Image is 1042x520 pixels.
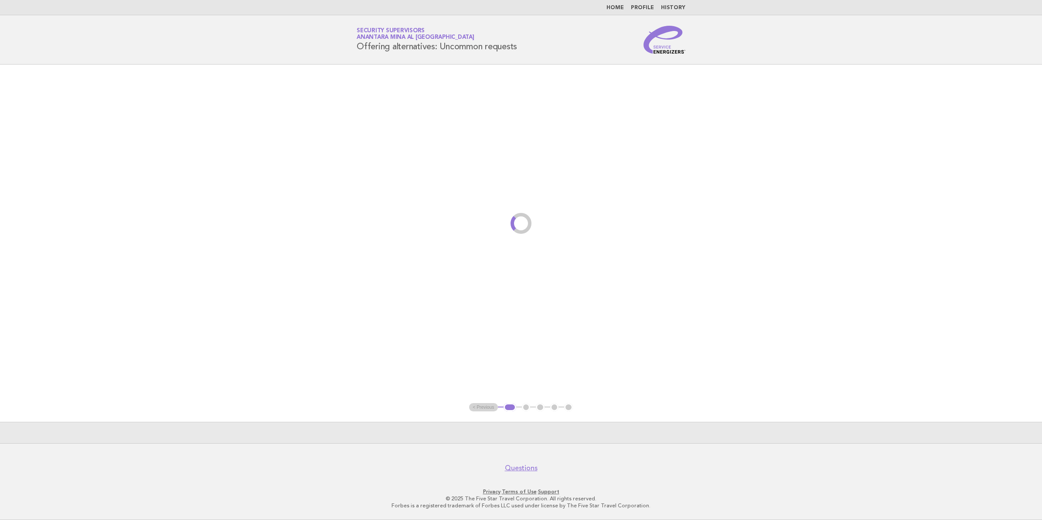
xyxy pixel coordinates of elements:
[254,488,788,495] p: · ·
[254,502,788,509] p: Forbes is a registered trademark of Forbes LLC used under license by The Five Star Travel Corpora...
[502,489,537,495] a: Terms of Use
[505,464,538,472] a: Questions
[254,495,788,502] p: © 2025 The Five Star Travel Corporation. All rights reserved.
[538,489,559,495] a: Support
[483,489,501,495] a: Privacy
[357,35,474,41] span: Anantara Mina al [GEOGRAPHIC_DATA]
[606,5,624,10] a: Home
[357,28,474,40] a: Security SupervisorsAnantara Mina al [GEOGRAPHIC_DATA]
[644,26,685,54] img: Service Energizers
[631,5,654,10] a: Profile
[357,28,517,51] h1: Offering alternatives: Uncommon requests
[661,5,685,10] a: History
